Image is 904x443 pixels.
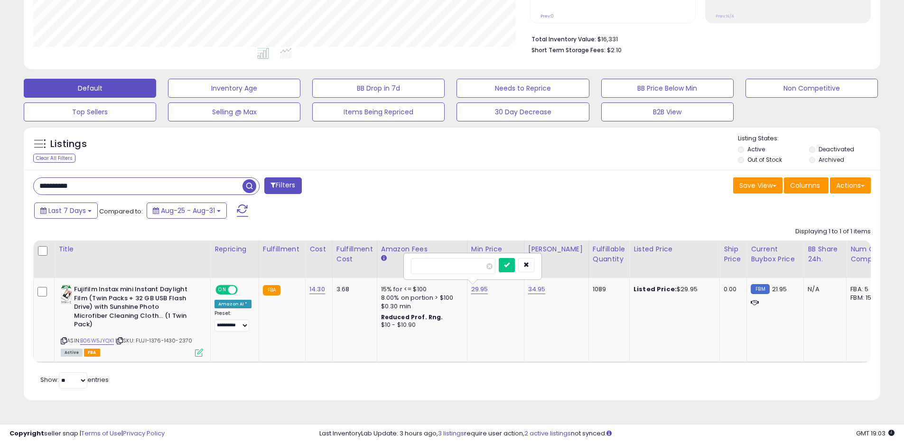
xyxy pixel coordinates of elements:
span: FBA [84,349,100,357]
li: $16,331 [531,33,864,44]
div: [PERSON_NAME] [528,244,585,254]
span: OFF [236,286,252,294]
div: BB Share 24h. [808,244,842,264]
button: Non Competitive [746,79,878,98]
label: Out of Stock [747,156,782,164]
div: Clear All Filters [33,154,75,163]
button: BB Drop in 7d [312,79,445,98]
div: FBM: 15 [850,294,882,302]
div: FBA: 5 [850,285,882,294]
button: Default [24,79,156,98]
div: Fulfillable Quantity [593,244,625,264]
div: 0.00 [724,285,739,294]
div: ASIN: [61,285,203,355]
button: B2B View [601,102,734,121]
span: $2.10 [607,46,622,55]
span: Compared to: [99,207,143,216]
a: B06W5JYQX1 [80,337,114,345]
a: 3 listings [438,429,464,438]
div: $0.30 min [381,302,460,311]
span: ON [216,286,228,294]
span: Last 7 Days [48,206,86,215]
span: Columns [790,181,820,190]
span: 21.95 [772,285,787,294]
div: Displaying 1 to 1 of 1 items [795,227,871,236]
h5: Listings [50,138,87,151]
img: 414hq-4-Q-L._SL40_.jpg [61,285,72,304]
div: Min Price [471,244,520,254]
div: 15% for <= $100 [381,285,460,294]
b: Total Inventory Value: [531,35,596,43]
button: Selling @ Max [168,102,300,121]
small: Amazon Fees. [381,254,387,263]
b: Reduced Prof. Rng. [381,313,443,321]
label: Deactivated [819,145,854,153]
button: Aug-25 - Aug-31 [147,203,227,219]
small: FBM [751,284,769,294]
small: FBA [263,285,280,295]
div: N/A [808,285,839,294]
span: All listings currently available for purchase on Amazon [61,349,83,357]
button: Top Sellers [24,102,156,121]
div: Cost [309,244,328,254]
small: Prev: 0 [541,13,554,19]
b: Listed Price: [634,285,677,294]
button: Needs to Reprice [457,79,589,98]
button: Items Being Repriced [312,102,445,121]
div: Fulfillment Cost [336,244,373,264]
p: Listing States: [738,134,880,143]
div: 8.00% on portion > $100 [381,294,460,302]
button: BB Price Below Min [601,79,734,98]
div: $29.95 [634,285,712,294]
a: Privacy Policy [123,429,165,438]
a: 29.95 [471,285,488,294]
span: 2025-09-8 19:03 GMT [856,429,895,438]
div: Amazon Fees [381,244,463,254]
span: | SKU: FUJI-1376-1430-2370 [115,337,192,344]
div: Amazon AI * [214,300,252,308]
div: Fulfillment [263,244,301,254]
div: Ship Price [724,244,743,264]
div: Num of Comp. [850,244,885,264]
small: Prev: N/A [716,13,734,19]
div: 1089 [593,285,622,294]
button: Save View [733,177,783,194]
button: Columns [784,177,829,194]
div: Repricing [214,244,255,254]
div: Title [58,244,206,254]
a: 34.95 [528,285,546,294]
label: Active [747,145,765,153]
a: 14.30 [309,285,325,294]
b: Short Term Storage Fees: [531,46,606,54]
div: Preset: [214,310,252,332]
div: Current Buybox Price [751,244,800,264]
strong: Copyright [9,429,44,438]
span: Show: entries [40,375,109,384]
div: $10 - $10.90 [381,321,460,329]
label: Archived [819,156,844,164]
button: Actions [830,177,871,194]
div: seller snap | | [9,429,165,438]
a: 2 active listings [524,429,571,438]
div: Last InventoryLab Update: 3 hours ago, require user action, not synced. [319,429,895,438]
div: 3.68 [336,285,370,294]
button: Last 7 Days [34,203,98,219]
button: Inventory Age [168,79,300,98]
b: Fujifilm Instax mini Instant Daylight Film (Twin Packs + 32 GB USB Flash Drive) with Sunshine Pho... [74,285,189,332]
button: 30 Day Decrease [457,102,589,121]
div: Listed Price [634,244,716,254]
a: Terms of Use [81,429,121,438]
span: Aug-25 - Aug-31 [161,206,215,215]
button: Filters [264,177,301,194]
